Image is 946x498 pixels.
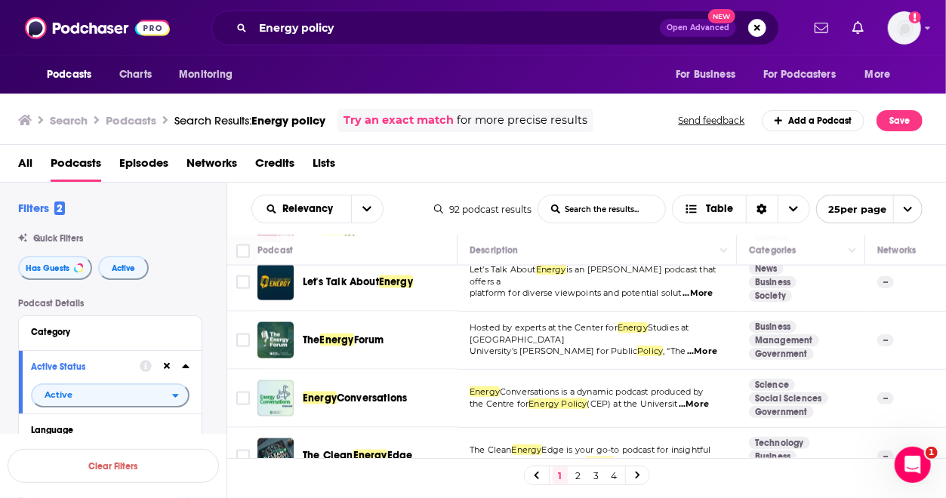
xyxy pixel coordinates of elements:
p: -- [877,392,894,404]
span: Energy [303,392,337,404]
img: Let's Talk About Energy [257,264,294,300]
button: Clear Filters [8,449,219,483]
span: Studies at [GEOGRAPHIC_DATA] [470,322,689,345]
span: Toggle select row [236,275,250,289]
button: open menu [31,383,190,407]
button: Category [31,322,190,341]
img: The Clean Energy Edge [257,438,294,475]
iframe: Intercom live chat [895,447,931,483]
a: The Energy Forum [257,322,294,358]
span: Energy [536,264,566,275]
h2: filter dropdown [31,383,190,407]
a: Management [749,334,819,346]
div: Active Status [31,361,130,372]
button: open menu [665,60,754,89]
span: discussions on the evolving [470,456,585,467]
span: Energy [470,386,500,397]
span: 1 [926,447,938,459]
div: Categories [749,241,796,260]
div: 92 podcast results [434,204,532,215]
span: Charts [119,64,152,85]
a: Add a Podcast [762,110,865,131]
a: Try an exact match [344,112,454,129]
span: Energy [320,334,354,346]
p: -- [877,334,894,346]
div: Networks [877,241,916,260]
a: The CleanEnergyEdge [303,449,412,464]
span: Active [45,391,72,399]
div: Search Results: [174,113,325,128]
div: Podcast [257,241,293,260]
a: Credits [255,151,294,182]
h3: Search [50,113,88,128]
img: Energy Conversations [257,380,294,417]
span: ...More [679,398,709,410]
span: Active [112,264,135,272]
a: Let's Talk AboutEnergy [303,275,413,290]
a: News [749,263,784,275]
img: Podchaser - Follow, Share and Rate Podcasts [25,14,170,42]
span: Energy [618,322,648,333]
a: 1 [553,466,568,484]
div: Search podcasts, credits, & more... [211,11,779,45]
span: The [303,334,320,346]
span: Has Guests [26,264,69,272]
p: -- [877,450,894,463]
span: Toggle select row [236,450,250,463]
a: Search Results:Energy policy [174,113,325,128]
span: Table [707,204,734,214]
a: 3 [589,466,604,484]
div: Sort Direction [746,195,778,223]
span: Energy [353,450,387,463]
img: User Profile [888,11,921,45]
button: open menu [168,60,252,89]
div: Description [470,241,518,260]
button: open menu [855,60,910,89]
span: Conversations [337,392,407,404]
span: , “The [663,346,686,356]
button: Has Guests [18,256,92,280]
button: open menu [753,60,858,89]
span: Relevancy [283,204,339,214]
span: ...More [679,456,709,469]
span: For Podcasters [763,64,836,85]
span: Toggle select row [236,334,250,347]
p: -- [877,276,894,288]
span: ...More [683,287,713,300]
button: Language [31,420,190,439]
h3: Podcasts [106,113,156,128]
a: Technology [749,437,810,449]
span: (CEP) at the Universit [587,398,678,409]
span: Conversations is a dynamic podcast produced by [500,386,704,397]
input: Search podcasts, credits, & more... [253,16,660,40]
button: Send feedback [674,114,750,127]
a: All [18,151,32,182]
h2: Choose View [672,195,810,223]
button: open menu [816,195,923,223]
span: 2 [54,201,65,215]
a: Show notifications dropdown [809,15,834,41]
a: Show notifications dropdown [846,15,870,41]
a: Podcasts [51,151,101,182]
span: is an [PERSON_NAME] podcast that offers a [470,264,716,287]
span: University's [PERSON_NAME] for Public [470,346,637,356]
span: Edge [387,450,413,463]
span: Edge is your go-to podcast for insightful [542,444,711,455]
span: Episodes [119,151,168,182]
a: Networks [186,151,237,182]
span: Energy policy [251,113,325,128]
div: Language [31,425,180,435]
a: TheEnergyForum [303,333,384,348]
h2: Choose List sort [251,195,384,223]
a: 4 [607,466,622,484]
button: open menu [252,204,351,214]
button: Active Status [31,357,140,376]
a: Lists [313,151,335,182]
button: Open AdvancedNew [660,19,736,37]
a: Government [749,406,814,418]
